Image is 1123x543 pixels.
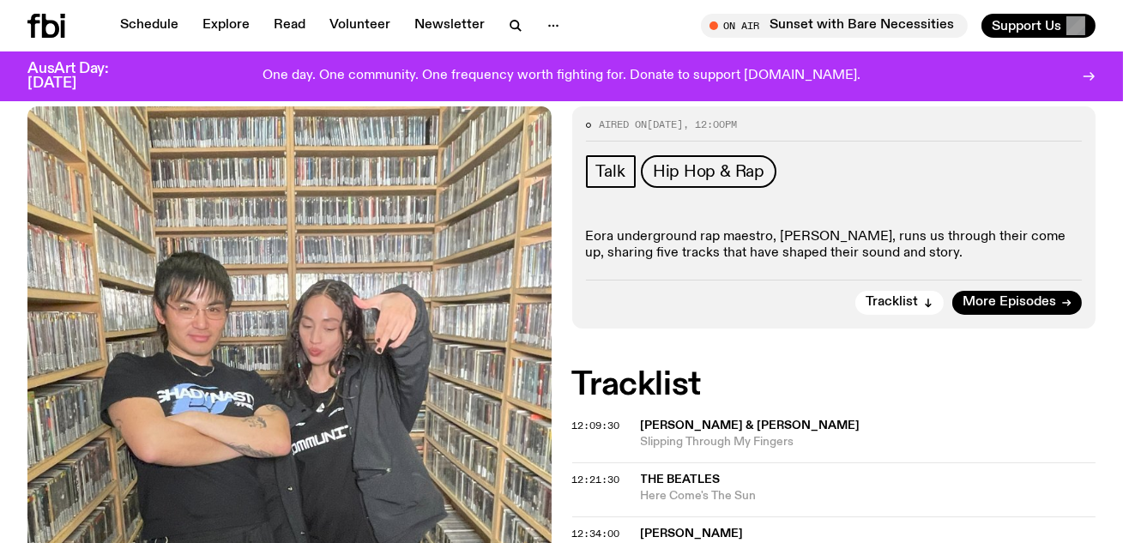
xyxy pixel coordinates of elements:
a: Hip Hop & Rap [641,155,776,188]
span: Support Us [992,18,1061,33]
span: Aired on [600,118,648,131]
button: 12:09:30 [572,421,620,431]
span: , 12:00pm [684,118,738,131]
span: [DATE] [648,118,684,131]
button: Tracklist [855,291,944,315]
a: Volunteer [319,14,401,38]
span: [PERSON_NAME] [641,528,744,540]
p: One day. One community. One frequency worth fighting for. Donate to support [DOMAIN_NAME]. [263,69,860,84]
a: Schedule [110,14,189,38]
p: Eora underground rap maestro, [PERSON_NAME], runs us through their come up, sharing five tracks t... [586,229,1083,262]
h2: Tracklist [572,370,1096,401]
span: Hip Hop & Rap [653,162,764,181]
h3: AusArt Day: [DATE] [27,62,137,91]
button: 12:34:00 [572,529,620,539]
span: Talk [596,162,625,181]
span: More Episodes [963,296,1056,309]
span: 12:09:30 [572,419,620,432]
span: Here Come's The Sun [641,488,1096,504]
button: On AirSunset with Bare Necessities [701,14,968,38]
span: 12:21:30 [572,473,620,486]
button: Support Us [981,14,1096,38]
a: Explore [192,14,260,38]
button: 12:21:30 [572,475,620,485]
span: 12:34:00 [572,527,620,540]
span: Slipping Through My Fingers [641,434,1096,450]
span: Tracklist [866,296,918,309]
span: The Beatles [641,474,721,486]
span: [PERSON_NAME] & [PERSON_NAME] [641,419,860,431]
a: Talk [586,155,636,188]
a: More Episodes [952,291,1082,315]
a: Read [263,14,316,38]
a: Newsletter [404,14,495,38]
